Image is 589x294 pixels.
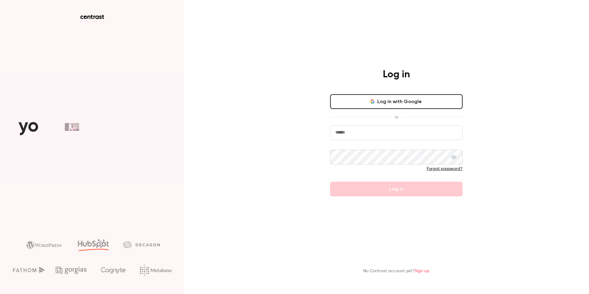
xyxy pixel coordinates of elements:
img: decagon [123,241,160,248]
a: Forgot password? [427,167,463,171]
p: No Contrast account yet? [363,268,429,274]
a: Sign up [414,269,429,273]
button: Log in with Google [330,94,463,109]
span: or [391,114,402,120]
h4: Log in [383,68,410,81]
